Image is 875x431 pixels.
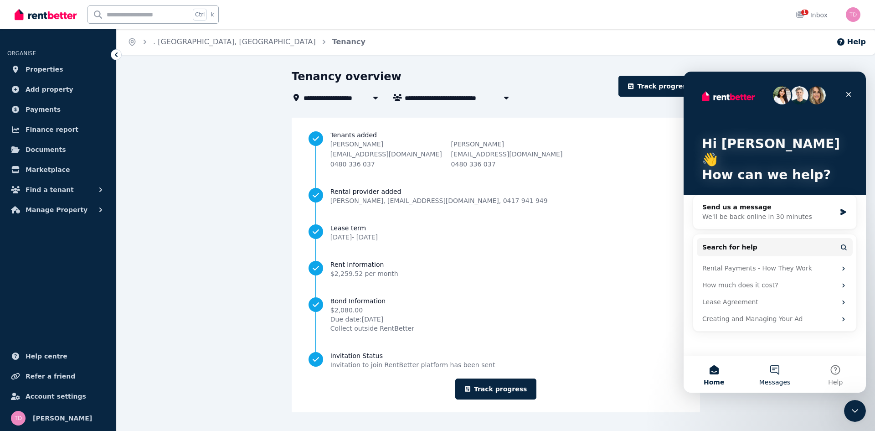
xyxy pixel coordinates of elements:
span: Find a tenant [26,184,74,195]
nav: Breadcrumb [117,29,376,55]
h1: Tenancy overview [292,69,401,84]
span: $2,080.00 [330,306,414,315]
a: Add property [7,80,109,99]
span: $2,259.52 per month [330,270,398,277]
button: Find a tenant [7,181,109,199]
span: Lease term [330,223,378,233]
span: Tenants added [330,130,683,140]
a: Tenants added[PERSON_NAME][EMAIL_ADDRESS][DOMAIN_NAME]0480 336 037[PERSON_NAME][EMAIL_ADDRESS][DO... [309,130,683,169]
a: Properties [7,60,109,78]
p: [PERSON_NAME] [330,140,442,149]
a: Lease term[DATE]- [DATE] [309,223,683,242]
img: RentBetter [15,8,77,21]
a: Rental provider added[PERSON_NAME], [EMAIL_ADDRESS][DOMAIN_NAME], 0417 941 949 [309,187,683,205]
span: ORGANISE [7,50,36,57]
a: Refer a friend [7,367,109,385]
span: Invitation Status [330,351,495,360]
span: Manage Property [26,204,87,215]
button: Help [836,36,866,47]
span: Rental provider added [330,187,548,196]
img: Tom Douglas [11,411,26,426]
a: Invitation StatusInvitation to join RentBetter platform has been sent [309,351,683,369]
span: Documents [26,144,66,155]
span: Ctrl [193,9,207,21]
span: Payments [26,104,61,115]
span: Rent Information [330,260,398,269]
span: Help centre [26,351,67,362]
a: Payments [7,100,109,119]
p: [EMAIL_ADDRESS][DOMAIN_NAME] [330,150,442,159]
p: [PERSON_NAME] [451,140,563,149]
nav: Progress [309,130,683,369]
span: Refer a friend [26,371,75,382]
a: Tenancy [332,37,365,46]
a: Rent Information$2,259.52 per month [309,260,683,278]
span: 0480 336 037 [330,161,375,168]
span: Account settings [26,391,86,402]
span: [PERSON_NAME] , [EMAIL_ADDRESS][DOMAIN_NAME] , 0417 941 949 [330,196,548,205]
button: Manage Property [7,201,109,219]
span: 0480 336 037 [451,161,496,168]
span: [PERSON_NAME] [33,413,92,424]
a: Track progress [455,379,537,400]
span: Invitation to join RentBetter platform has been sent [330,360,495,369]
span: k [211,11,214,18]
a: Account settings [7,387,109,405]
a: Help centre [7,347,109,365]
iframe: Intercom live chat [684,72,866,393]
span: Due date: [DATE] [330,315,414,324]
img: Tom Douglas [846,7,860,22]
span: Collect outside RentBetter [330,324,414,333]
span: 1 [801,10,808,15]
a: Track progress [618,76,700,97]
span: Add property [26,84,73,95]
a: . [GEOGRAPHIC_DATA], [GEOGRAPHIC_DATA] [153,37,316,46]
a: Finance report [7,120,109,139]
span: Properties [26,64,63,75]
a: Documents [7,140,109,159]
a: Marketplace [7,161,109,179]
div: Inbox [796,10,828,20]
span: Marketplace [26,164,70,175]
iframe: Intercom live chat [844,400,866,422]
span: [DATE] - [DATE] [330,234,378,241]
a: Bond Information$2,080.00Due date:[DATE]Collect outside RentBetter [309,296,683,333]
span: Bond Information [330,296,414,306]
span: Finance report [26,124,78,135]
p: [EMAIL_ADDRESS][DOMAIN_NAME] [451,150,563,159]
